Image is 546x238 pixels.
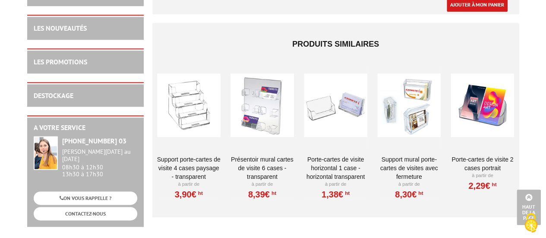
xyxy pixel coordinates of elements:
a: 1,38€HT [322,192,350,197]
p: À partir de [377,181,441,188]
a: 8,39€HT [248,192,276,197]
a: Porte-cartes de visite horizontal 1 case - horizontal Transparent [304,155,367,181]
p: À partir de [451,172,514,179]
p: À partir de [230,181,294,188]
sup: HT [270,190,276,196]
a: Présentoir mural cartes de visite 6 cases - transparent [230,155,294,181]
img: widget-service.jpg [34,136,58,170]
h2: A votre service [34,124,137,132]
sup: HT [490,181,496,187]
a: ON VOUS RAPPELLE ? [34,191,137,205]
button: Cookies (fenêtre modale) [516,209,546,238]
a: support Porte-cartes de visite 4 cases paysage - transparent [157,155,221,181]
strong: [PHONE_NUMBER] 03 [62,136,126,145]
p: À partir de [304,181,367,188]
a: LES NOUVEAUTÉS [34,24,87,32]
p: À partir de [157,181,221,188]
a: 3,90€HT [175,192,203,197]
div: [PERSON_NAME][DATE] au [DATE] [62,148,137,163]
a: DESTOCKAGE [34,91,73,100]
span: Produits similaires [292,40,379,48]
a: Support mural Porte-cartes de visites avec fermeture [377,155,441,181]
div: 08h30 à 12h30 13h30 à 17h30 [62,148,137,178]
a: Porte-Cartes De Visite 2 Cases Portrait [451,155,514,172]
a: 2,29€HT [468,183,496,188]
sup: HT [196,190,203,196]
a: Haut de la page [517,190,541,225]
sup: HT [343,190,350,196]
img: Cookies (fenêtre modale) [520,212,542,234]
a: 8,30€HT [395,192,423,197]
sup: HT [417,190,423,196]
a: LES PROMOTIONS [34,57,87,66]
a: CONTACTEZ-NOUS [34,207,137,220]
